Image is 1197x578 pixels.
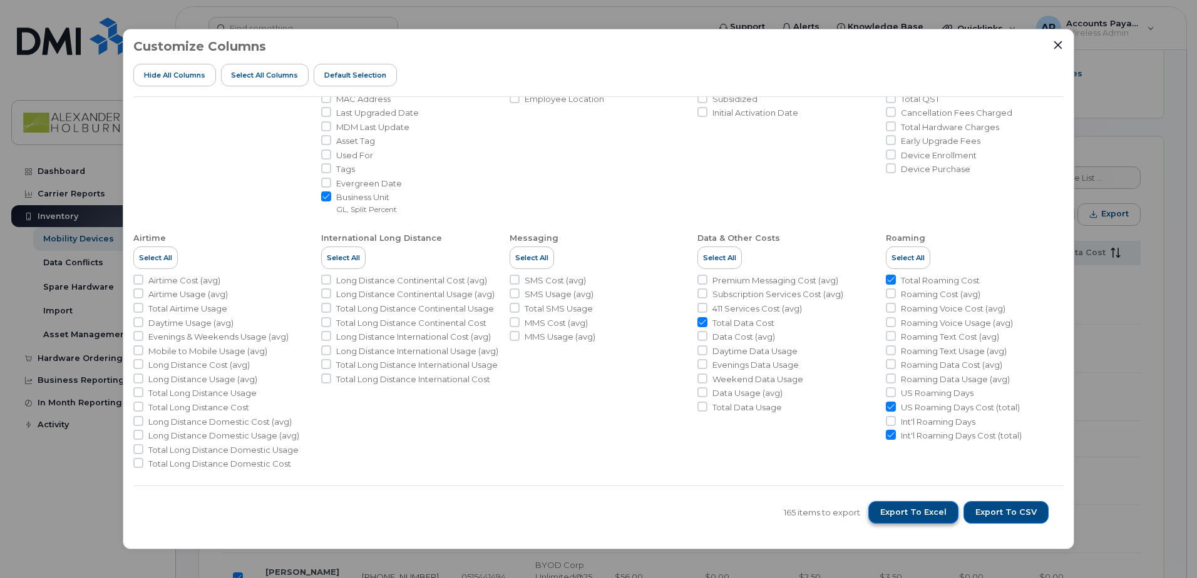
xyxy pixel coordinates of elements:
span: Export to Excel [880,507,947,518]
span: Roaming Text Usage (avg) [901,345,1007,357]
span: 411 Services Cost (avg) [712,303,802,315]
span: Long Distance Domestic Usage (avg) [148,430,299,442]
small: GL, Split Percent [336,205,397,214]
span: Subscription Services Cost (avg) [712,288,843,300]
span: Roaming Cost (avg) [901,288,980,300]
span: Last Upgraded Date [336,107,419,119]
span: Roaming Voice Cost (avg) [901,303,1005,315]
div: Roaming [886,233,925,244]
button: Select all Columns [221,64,309,86]
span: Long Distance Continental Cost (avg) [336,275,487,286]
span: Initial Activation Date [712,107,798,119]
button: Select All [697,246,742,269]
span: Long Distance International Cost (avg) [336,331,491,343]
span: Roaming Text Cost (avg) [901,331,999,343]
span: Tags [336,163,355,175]
span: Airtime Usage (avg) [148,288,228,300]
span: Total Long Distance Continental Cost [336,317,486,329]
span: Total Airtime Usage [148,303,227,315]
span: Evenings Data Usage [712,359,799,371]
span: Evenings & Weekends Usage (avg) [148,331,289,343]
span: Long Distance Cost (avg) [148,359,250,371]
span: Premium Messaging Cost (avg) [712,275,838,286]
span: Asset Tag [336,135,375,147]
button: Select All [133,246,178,269]
span: Device Enrollment [901,150,977,161]
span: MMS Usage (avg) [525,331,595,343]
button: Default Selection [314,64,397,86]
button: Export to CSV [963,501,1049,524]
span: Select All [703,253,736,263]
span: Total Long Distance Usage [148,387,257,399]
span: Roaming Data Usage (avg) [901,373,1010,385]
span: Total SMS Usage [525,303,593,315]
h3: Customize Columns [133,39,266,53]
span: Default Selection [324,70,386,80]
span: Select All [139,253,172,263]
span: Subsidized [712,93,758,105]
span: Long Distance Domestic Cost (avg) [148,416,292,428]
span: Total Long Distance Domestic Usage [148,444,299,456]
div: Airtime [133,233,166,244]
span: Total Long Distance International Usage [336,359,498,371]
span: Select All [891,253,925,263]
span: Total Long Distance International Cost [336,373,490,385]
span: Select All [515,253,548,263]
span: Export to CSV [975,507,1037,518]
span: Total Hardware Charges [901,121,999,133]
span: Int'l Roaming Days [901,416,975,428]
button: Hide All Columns [133,64,216,86]
span: 165 items to export [784,507,860,519]
span: Select all Columns [231,70,298,80]
span: Total Roaming Cost [901,275,980,286]
span: Select All [327,253,360,263]
span: Long Distance International Usage (avg) [336,345,498,357]
span: Mobile to Mobile Usage (avg) [148,345,267,357]
span: Long Distance Usage (avg) [148,373,257,385]
button: Select All [510,246,554,269]
span: Business Unit [336,191,397,203]
button: Close [1052,39,1064,51]
span: Roaming Voice Usage (avg) [901,317,1013,329]
span: Total Long Distance Cost [148,402,249,413]
span: US Roaming Days Cost (total) [901,402,1020,413]
span: Int'l Roaming Days Cost (total) [901,430,1022,442]
span: Employee Location [525,93,604,105]
span: Evergreen Date [336,178,402,190]
span: Hide All Columns [144,70,205,80]
span: Total Long Distance Continental Usage [336,303,494,315]
span: Total QST [901,93,940,105]
span: Daytime Usage (avg) [148,317,234,329]
span: MDM Last Update [336,121,409,133]
span: Airtime Cost (avg) [148,275,220,286]
span: Early Upgrade Fees [901,135,980,147]
div: International Long Distance [321,233,442,244]
div: Data & Other Costs [697,233,780,244]
span: Cancellation Fees Charged [901,107,1012,119]
span: Roaming Data Cost (avg) [901,359,1002,371]
span: Data Cost (avg) [712,331,775,343]
span: SMS Usage (avg) [525,288,593,300]
span: US Roaming Days [901,387,974,399]
span: Total Long Distance Domestic Cost [148,458,291,470]
span: Device Purchase [901,163,970,175]
span: Daytime Data Usage [712,345,798,357]
span: Total Data Cost [712,317,774,329]
div: Messaging [510,233,558,244]
button: Export to Excel [868,501,958,524]
span: MMS Cost (avg) [525,317,588,329]
span: MAC Address [336,93,391,105]
button: Select All [886,246,930,269]
span: Weekend Data Usage [712,373,803,385]
span: Data Usage (avg) [712,387,783,399]
button: Select All [321,246,366,269]
span: Used For [336,150,373,161]
span: Total Data Usage [712,402,782,413]
span: Long Distance Continental Usage (avg) [336,288,495,300]
span: SMS Cost (avg) [525,275,586,286]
